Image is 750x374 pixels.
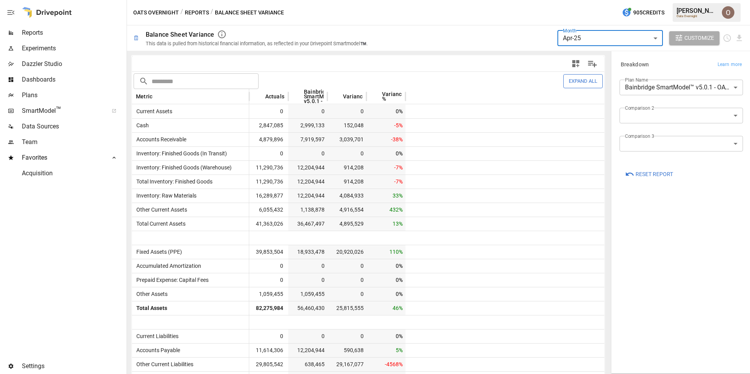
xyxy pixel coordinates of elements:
span: 0% [370,259,404,273]
span: 12,204,944 [292,161,326,175]
div: / [180,8,183,18]
button: Download report [735,34,744,43]
span: Accounts Payable [133,344,180,357]
label: Month [563,27,577,34]
div: Bainbridge SmartModel™ v5.0.1 - OATS [620,80,743,95]
span: 0 [292,329,326,343]
span: 6,055,432 [253,203,284,217]
div: Apr-25 [557,30,663,46]
button: Oats Overnight [133,8,179,18]
span: 0 [253,329,284,343]
span: 0 [292,273,326,287]
span: Plans [22,91,125,100]
div: Oats Overnight [677,14,717,18]
span: 12,204,944 [292,175,326,189]
span: 46% [370,301,404,315]
button: Oleksii Flok [717,2,739,23]
div: 🗓 [133,34,139,42]
span: Dazzler Studio [22,59,125,69]
span: 0 [292,259,326,273]
span: 4,916,554 [331,203,365,217]
span: Other Current Liabilities [133,358,193,371]
span: 1,138,878 [292,203,326,217]
span: -5% [370,119,404,132]
button: Expand All [563,74,603,88]
span: -7% [370,161,404,175]
span: Experiments [22,44,125,53]
span: 0 [253,105,284,118]
span: Accounts Receivable [133,133,186,146]
span: 2,999,133 [292,119,326,132]
span: 0 [253,273,284,287]
span: -38% [370,133,404,146]
span: 0% [370,105,404,118]
span: 0 [331,287,365,301]
button: Manage Columns [584,55,601,73]
span: 18,933,478 [292,245,326,259]
span: 29,167,077 [331,358,365,371]
span: Customize [684,33,714,43]
span: Cash [133,119,149,132]
span: ™ [56,105,61,115]
span: 0 [292,105,326,118]
span: Accumulated Amortization [133,259,201,273]
span: 4,895,529 [331,217,365,231]
span: 16,289,877 [253,189,284,203]
label: Comparison 3 [625,133,654,139]
span: 11,290,736 [253,175,284,189]
span: Inventory: Finished Goods (Warehouse) [133,161,232,175]
div: / [211,8,213,18]
div: This data is pulled from historical financial information, as reflected in your Drivepoint Smartm... [146,41,368,46]
span: 2,847,085 [253,119,284,132]
span: Variance [343,94,366,99]
span: 905 Credits [633,8,664,18]
span: 4,084,933 [331,189,365,203]
span: -4568% [370,358,404,371]
span: Dashboards [22,75,125,84]
span: 12,204,944 [292,189,326,203]
span: Current Liabilities [133,329,179,343]
img: Oleksii Flok [722,6,734,19]
span: 36,467,497 [292,217,326,231]
span: 56,460,430 [292,301,326,315]
span: Bainbridge SmartModel™ v5.0.1 - OATS [304,89,339,103]
button: Customize [669,31,720,45]
span: 432% [370,203,404,217]
span: Other Current Assets [133,203,187,217]
span: 1,059,455 [292,287,326,301]
span: 29,805,542 [253,358,284,371]
div: [PERSON_NAME] [677,7,717,14]
span: Total Assets [133,301,167,315]
span: 3,039,701 [331,133,365,146]
span: 0 [331,259,365,273]
span: 110% [370,245,404,259]
span: Data Sources [22,122,125,131]
span: Variance % [382,92,405,101]
button: Sort [370,91,381,102]
button: Sort [254,91,264,102]
span: 13% [370,217,404,231]
span: Prepaid Expense: Capital Fees [133,273,209,287]
span: 41,363,026 [253,217,284,231]
span: 12,204,944 [292,344,326,357]
span: Actuals [265,94,284,99]
span: 0 [331,105,365,118]
span: 39,853,504 [253,245,284,259]
span: Total Inventory: Finished Goods [133,175,212,189]
button: Sort [153,91,164,102]
span: 590,638 [331,344,365,357]
span: Learn more [718,61,742,69]
div: Balance Sheet Variance [146,31,214,38]
span: Other Assets [133,287,168,301]
span: 0 [292,147,326,160]
span: 914,208 [331,161,365,175]
span: 7,919,597 [292,133,326,146]
span: Inventory: Finished Goods (In Transit) [133,147,227,160]
span: Team [22,137,125,147]
span: 11,290,736 [253,161,284,175]
span: Settings [22,362,125,371]
button: 905Credits [619,5,668,20]
span: SmartModel [22,106,103,116]
button: Reports [185,8,209,18]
